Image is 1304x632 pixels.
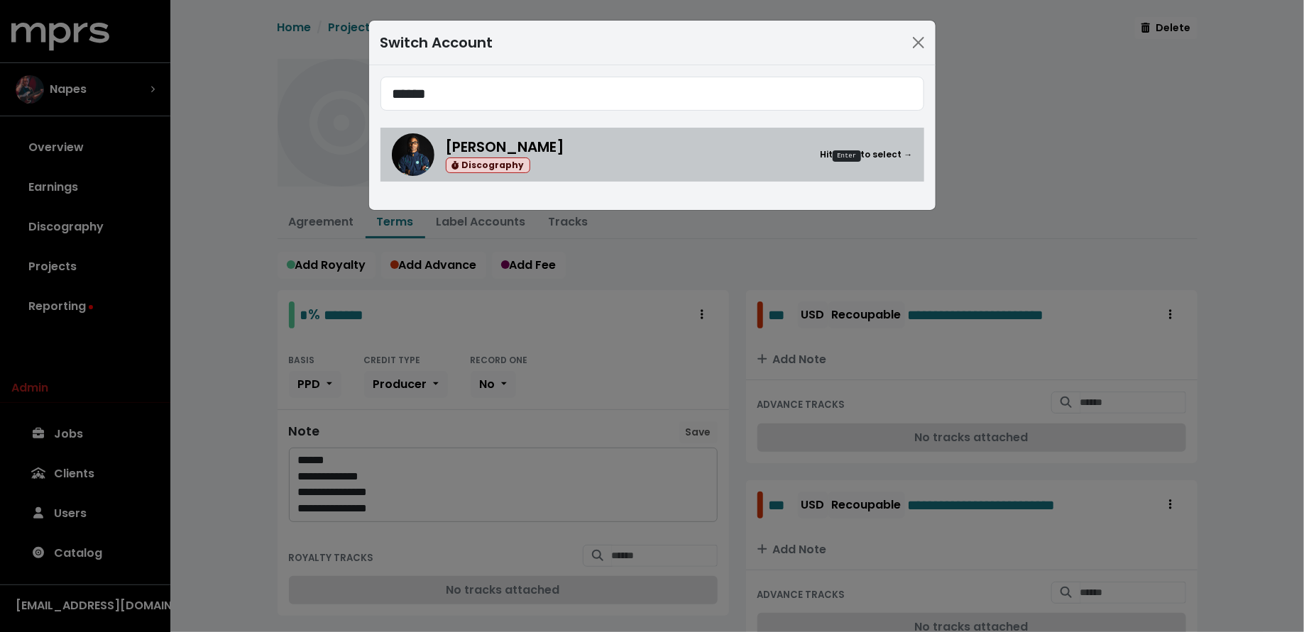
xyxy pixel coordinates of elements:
[446,137,565,157] span: [PERSON_NAME]
[833,150,860,162] kbd: Enter
[380,32,493,53] div: Switch Account
[380,128,924,182] a: Donnie Scantz[PERSON_NAME] DiscographyHitEnterto select →
[380,77,924,111] input: Search accounts
[392,133,434,176] img: Donnie Scantz
[907,31,930,54] button: Close
[446,157,530,174] span: Discography
[820,148,912,162] small: Hit to select →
